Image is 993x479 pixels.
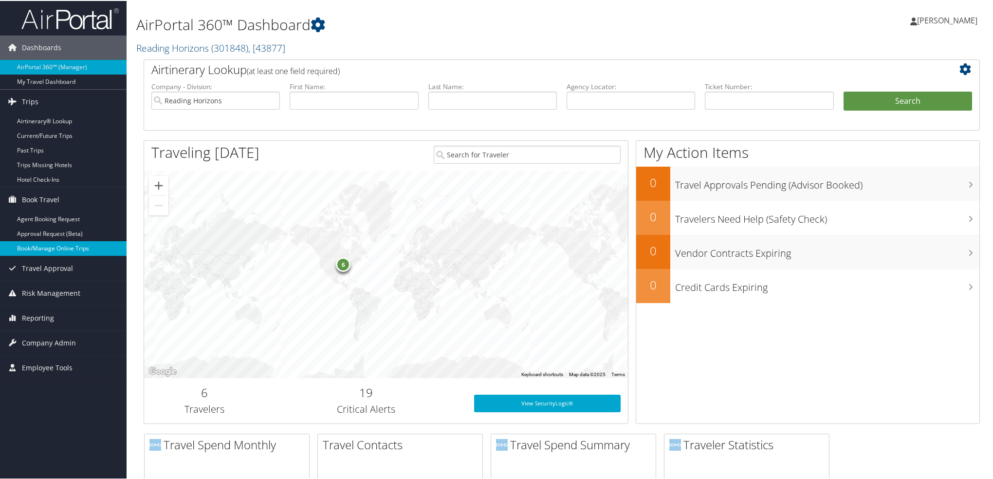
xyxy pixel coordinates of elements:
[211,40,248,54] span: ( 301848 )
[272,383,459,400] h2: 19
[636,268,979,302] a: 0Credit Cards Expiring
[136,14,703,34] h1: AirPortal 360™ Dashboard
[247,65,340,76] span: (at least one field required)
[336,256,350,270] div: 6
[496,436,656,452] h2: Travel Spend Summary
[22,187,59,211] span: Book Travel
[151,141,259,162] h1: Traveling [DATE]
[474,394,621,411] a: View SecurityLogic®
[248,40,285,54] span: , [ 43877 ]
[22,330,76,354] span: Company Admin
[22,89,38,113] span: Trips
[636,200,979,234] a: 0Travelers Need Help (Safety Check)
[636,141,979,162] h1: My Action Items
[151,402,257,415] h3: Travelers
[675,207,979,225] h3: Travelers Need Help (Safety Check)
[675,275,979,293] h3: Credit Cards Expiring
[21,6,119,29] img: airportal-logo.png
[569,371,606,376] span: Map data ©2025
[910,5,987,34] a: [PERSON_NAME]
[149,175,168,194] button: Zoom in
[149,438,161,450] img: domo-logo.png
[151,383,257,400] h2: 6
[147,364,179,377] a: Open this area in Google Maps (opens a new window)
[22,280,80,305] span: Risk Management
[611,371,625,376] a: Terms (opens in new tab)
[151,60,902,77] h2: Airtinerary Lookup
[136,40,285,54] a: Reading Horizons
[675,241,979,259] h3: Vendor Contracts Expiring
[22,355,73,379] span: Employee Tools
[149,436,309,452] h2: Travel Spend Monthly
[22,35,61,59] span: Dashboards
[428,81,557,91] label: Last Name:
[669,436,829,452] h2: Traveler Statistics
[636,276,670,292] h2: 0
[149,195,168,214] button: Zoom out
[705,81,833,91] label: Ticket Number:
[22,305,54,329] span: Reporting
[675,172,979,191] h3: Travel Approvals Pending (Advisor Booked)
[636,208,670,224] h2: 0
[636,173,670,190] h2: 0
[323,436,482,452] h2: Travel Contacts
[636,166,979,200] a: 0Travel Approvals Pending (Advisor Booked)
[496,438,508,450] img: domo-logo.png
[290,81,418,91] label: First Name:
[567,81,695,91] label: Agency Locator:
[917,14,977,25] span: [PERSON_NAME]
[147,364,179,377] img: Google
[669,438,681,450] img: domo-logo.png
[434,145,621,163] input: Search for Traveler
[272,402,459,415] h3: Critical Alerts
[636,242,670,258] h2: 0
[844,91,972,110] button: Search
[636,234,979,268] a: 0Vendor Contracts Expiring
[22,255,73,280] span: Travel Approval
[521,370,563,377] button: Keyboard shortcuts
[151,81,280,91] label: Company - Division:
